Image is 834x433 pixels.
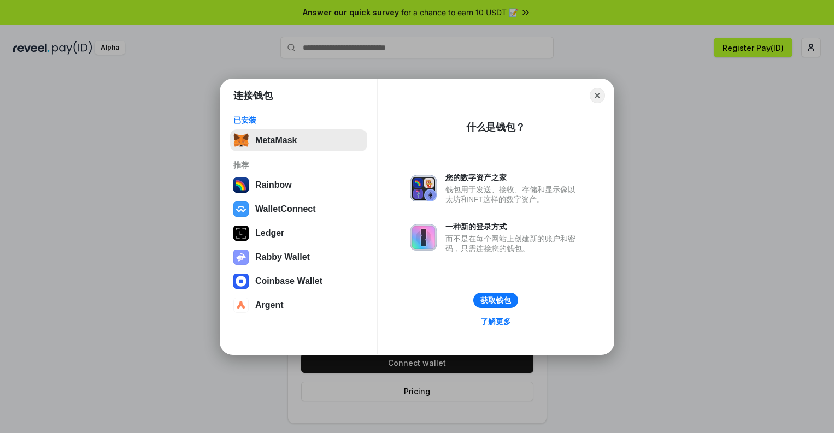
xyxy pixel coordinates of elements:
img: svg+xml,%3Csvg%20xmlns%3D%22http%3A%2F%2Fwww.w3.org%2F2000%2Fsvg%22%20width%3D%2228%22%20height%3... [233,226,249,241]
button: Close [590,88,605,103]
div: WalletConnect [255,204,316,214]
div: 推荐 [233,160,364,170]
img: svg+xml,%3Csvg%20xmlns%3D%22http%3A%2F%2Fwww.w3.org%2F2000%2Fsvg%22%20fill%3D%22none%22%20viewBox... [233,250,249,265]
div: Ledger [255,228,284,238]
button: WalletConnect [230,198,367,220]
div: 什么是钱包？ [466,121,525,134]
div: 一种新的登录方式 [445,222,581,232]
div: 已安装 [233,115,364,125]
img: svg+xml,%3Csvg%20width%3D%2228%22%20height%3D%2228%22%20viewBox%3D%220%200%2028%2028%22%20fill%3D... [233,298,249,313]
div: 钱包用于发送、接收、存储和显示像以太坊和NFT这样的数字资产。 [445,185,581,204]
div: Rainbow [255,180,292,190]
div: Rabby Wallet [255,252,310,262]
button: MetaMask [230,129,367,151]
div: 获取钱包 [480,295,511,305]
button: 获取钱包 [473,293,518,308]
a: 了解更多 [474,315,518,329]
div: Argent [255,300,284,310]
div: Coinbase Wallet [255,276,322,286]
img: svg+xml,%3Csvg%20xmlns%3D%22http%3A%2F%2Fwww.w3.org%2F2000%2Fsvg%22%20fill%3D%22none%22%20viewBox... [410,224,437,251]
div: MetaMask [255,135,297,145]
img: svg+xml,%3Csvg%20xmlns%3D%22http%3A%2F%2Fwww.w3.org%2F2000%2Fsvg%22%20fill%3D%22none%22%20viewBox... [410,175,437,201]
img: svg+xml,%3Csvg%20width%3D%22120%22%20height%3D%22120%22%20viewBox%3D%220%200%20120%20120%22%20fil... [233,177,249,193]
button: Argent [230,294,367,316]
button: Coinbase Wallet [230,270,367,292]
img: svg+xml,%3Csvg%20width%3D%2228%22%20height%3D%2228%22%20viewBox%3D%220%200%2028%2028%22%20fill%3D... [233,274,249,289]
div: 了解更多 [480,317,511,327]
img: svg+xml,%3Csvg%20width%3D%2228%22%20height%3D%2228%22%20viewBox%3D%220%200%2028%2028%22%20fill%3D... [233,201,249,217]
button: Ledger [230,222,367,244]
div: 您的数字资产之家 [445,173,581,182]
button: Rainbow [230,174,367,196]
img: svg+xml,%3Csvg%20fill%3D%22none%22%20height%3D%2233%22%20viewBox%3D%220%200%2035%2033%22%20width%... [233,133,249,148]
h1: 连接钱包 [233,89,273,102]
button: Rabby Wallet [230,246,367,268]
div: 而不是在每个网站上创建新的账户和密码，只需连接您的钱包。 [445,234,581,253]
